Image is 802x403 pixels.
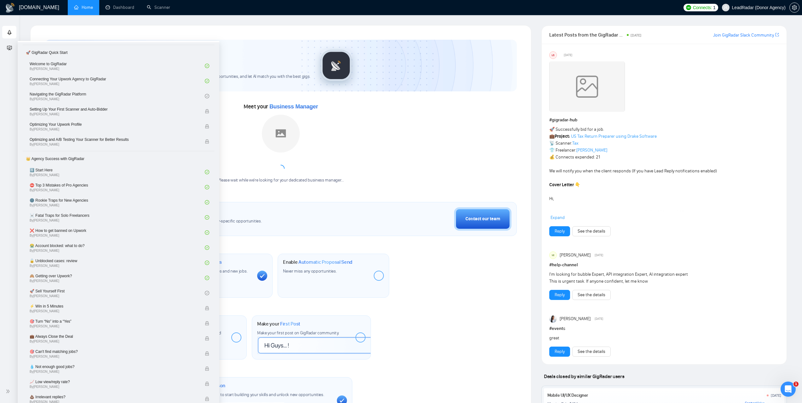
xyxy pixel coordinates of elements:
span: 💧 Not enough good jobs? [30,364,188,370]
span: check-circle [205,94,209,98]
a: 🙈 Getting over Upwork?By[PERSON_NAME] [30,271,205,285]
span: check-circle [205,276,209,280]
span: [PERSON_NAME] [560,315,591,322]
span: By [PERSON_NAME] [30,355,188,359]
a: See the details [578,228,605,235]
span: By [PERSON_NAME] [30,385,188,389]
button: Reply [549,347,570,357]
span: lock [205,382,209,386]
h1: # help-channel [549,262,779,268]
span: 1 [793,382,799,387]
a: ☠️ Fatal Traps for Solo FreelancersBy[PERSON_NAME] [30,210,205,224]
span: By [PERSON_NAME] [30,370,188,374]
button: Reply [549,290,570,300]
strong: Project: [555,134,570,139]
span: By [PERSON_NAME] [30,143,188,147]
span: By [PERSON_NAME] [30,309,188,313]
button: See the details [572,290,611,300]
span: Connects: [693,4,712,11]
span: [PERSON_NAME] [560,252,591,259]
span: By [PERSON_NAME] [30,325,188,328]
span: 🚀 GigRadar Quick Start [23,46,214,59]
img: weqQh+iSagEgQAAAABJRU5ErkJggg== [549,61,625,112]
a: setting [789,5,799,10]
span: By [PERSON_NAME] [30,128,188,131]
button: setting [789,3,799,13]
h1: Make your [257,321,300,327]
span: lock [205,397,209,401]
span: lock [205,351,209,356]
div: great [549,335,733,342]
span: 💼 Always Close the Deal [30,333,188,340]
span: 👑 Agency Success with GigRadar [23,153,214,165]
span: First Post [280,321,300,327]
div: Please wait while we're looking for your dedicated business manager... [214,177,347,183]
div: US [550,52,557,59]
div: MI [550,252,557,259]
h1: Enable [283,259,352,265]
a: Reply [555,348,565,355]
a: Welcome to GigRadarBy[PERSON_NAME] [30,59,205,73]
span: check-circle [205,245,209,250]
img: gigradar-logo.png [320,50,352,81]
a: 🔓 Unblocked cases: reviewBy[PERSON_NAME] [30,256,205,270]
span: check-circle [205,261,209,265]
button: See the details [572,347,611,357]
div: Contact our team [465,216,500,222]
a: 🚀 Sell Yourself FirstBy[PERSON_NAME] [30,286,205,300]
h1: # events [549,325,779,332]
span: user [724,5,728,10]
span: [DATE] [595,316,603,322]
span: By [PERSON_NAME] [30,340,188,343]
span: [DATE] [631,33,641,37]
a: Connecting Your Upwork Agency to GigRadarBy[PERSON_NAME] [30,74,205,88]
span: lock [205,321,209,325]
span: Latest Posts from the GigRadar Community [549,31,625,39]
a: dashboardDashboard [106,5,134,10]
span: lock [205,124,209,129]
a: Navigating the GigRadar PlatformBy[PERSON_NAME] [30,89,205,103]
span: [DATE] [564,52,572,58]
strong: Cover Letter 👇 [549,182,580,187]
span: Setting Up Your First Scanner and Auto-Bidder [30,106,188,112]
span: By [PERSON_NAME] [30,112,188,116]
a: ⛔ Top 3 Mistakes of Pro AgenciesBy[PERSON_NAME] [30,180,205,194]
span: Optimizing and A/B Testing Your Scanner for Better Results [30,136,188,143]
span: lock [205,336,209,341]
span: Make your first post on GigRadar community. [257,330,339,336]
span: lock [205,366,209,371]
a: ❌ How to get banned on UpworkBy[PERSON_NAME] [30,226,205,239]
span: check-circle [205,79,209,83]
span: lock [205,109,209,113]
span: check-circle [205,170,209,174]
h1: # gigradar-hub [549,117,779,124]
span: Expand [551,215,565,220]
a: [PERSON_NAME] [576,147,607,153]
img: Nancie Kem [549,315,557,323]
iframe: Intercom live chat [781,382,796,397]
span: 🎯 Can't find matching jobs? [30,348,188,355]
a: See the details [578,348,605,355]
span: loading [276,164,285,173]
div: I'm looking for bubble Expert, API integration Expert, AI integration expert This is urgent task.... [549,271,733,285]
span: double-right [6,388,12,394]
span: Meet your [244,103,318,110]
span: check-circle [205,185,209,189]
span: 1 [713,4,716,11]
a: Mobile UI/UX Designer [547,393,588,398]
span: lock [205,139,209,144]
span: check-circle [205,291,209,295]
li: Getting Started [2,26,16,38]
a: export [775,32,779,38]
span: Complete your first academy lesson to start building your skills and unlock new opportunities. [154,392,324,397]
a: 1️⃣ Start HereBy[PERSON_NAME] [30,165,205,179]
span: 💩 Irrelevant replies? [30,394,188,400]
a: Reply [555,291,565,298]
a: Reply [555,228,565,235]
span: Deals closed by similar GigRadar users [541,371,627,382]
span: check-circle [205,215,209,220]
span: Academy [7,44,32,50]
a: Tax [572,141,579,146]
a: See the details [578,291,605,298]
